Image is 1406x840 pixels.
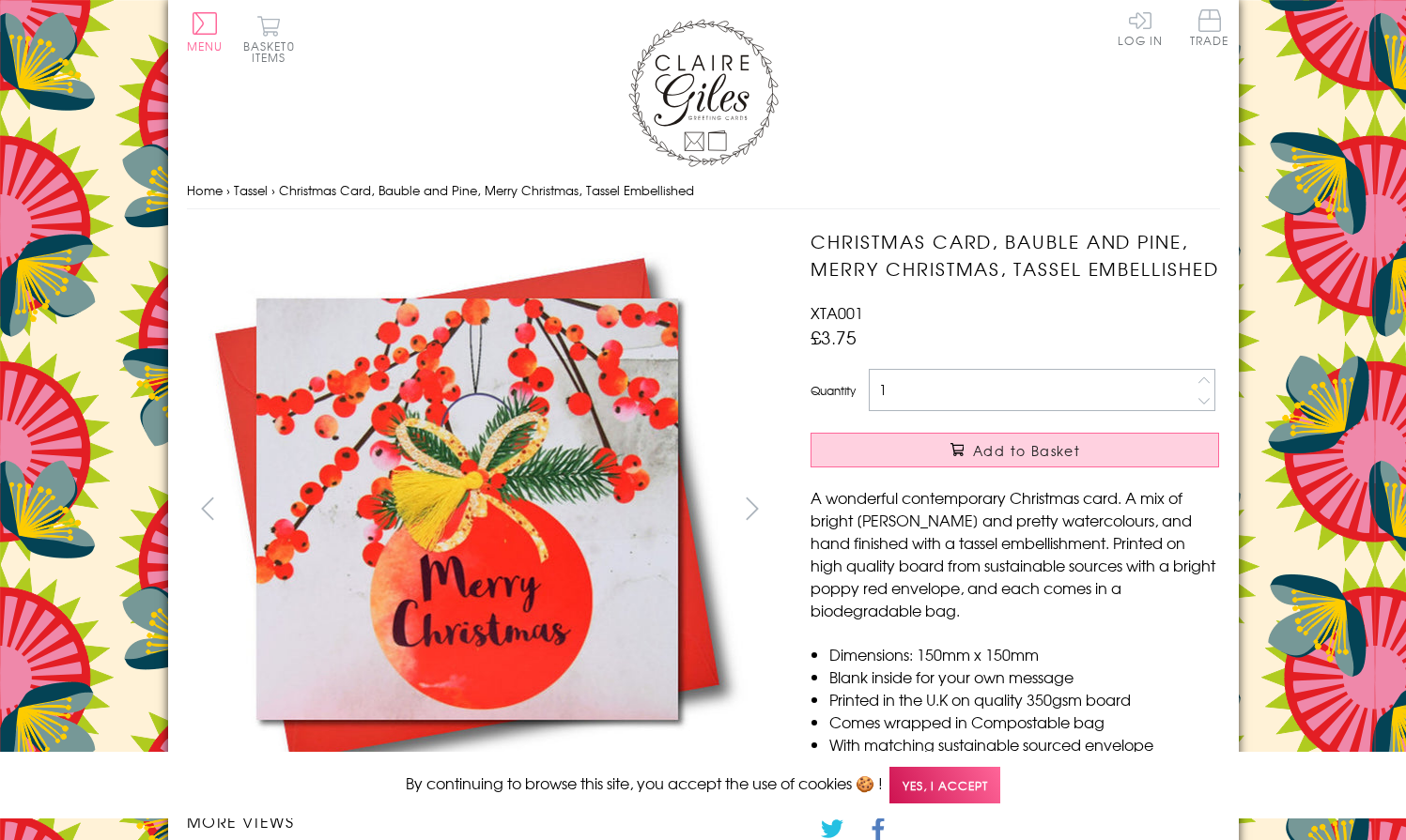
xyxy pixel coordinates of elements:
span: Trade [1190,9,1229,46]
span: Add to Basket [973,441,1080,460]
span: Yes, I accept [889,767,1000,803]
span: 0 items [252,38,295,66]
img: Claire Giles Greetings Cards [628,19,779,167]
span: Menu [187,38,224,54]
span: £3.75 [811,324,857,350]
li: With matching sustainable sourced envelope [829,733,1219,756]
li: Blank inside for your own message [829,665,1219,688]
li: Printed in the U.K on quality 350gsm board [829,688,1219,710]
span: Christmas Card, Bauble and Pine, Merry Christmas, Tassel Embellished [279,181,694,199]
span: › [226,181,230,199]
button: Add to Basket [811,433,1219,467]
span: XTA001 [811,301,863,324]
h3: More views [187,810,774,832]
h1: Christmas Card, Bauble and Pine, Merry Christmas, Tassel Embellished [811,228,1219,283]
button: Menu [187,12,224,52]
a: Home [187,181,223,199]
a: Log In [1118,9,1163,46]
span: › [271,181,275,199]
a: Tassel [234,181,268,199]
nav: breadcrumbs [187,172,1220,210]
a: Trade [1190,9,1229,50]
li: Dimensions: 150mm x 150mm [829,643,1219,665]
img: Christmas Card, Bauble and Pine, Merry Christmas, Tassel Embellished [186,228,749,790]
li: Comes wrapped in Compostable bag [829,710,1219,733]
button: next [731,487,773,529]
button: Basket0 items [243,15,295,63]
button: prev [187,487,229,529]
label: Quantity [811,382,856,399]
p: A wonderful contemporary Christmas card. A mix of bright [PERSON_NAME] and pretty watercolours, a... [811,486,1219,621]
img: Christmas Card, Bauble and Pine, Merry Christmas, Tassel Embellished [773,228,1336,791]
